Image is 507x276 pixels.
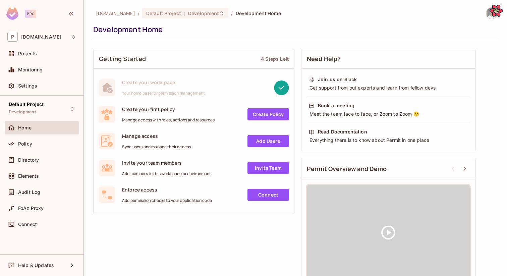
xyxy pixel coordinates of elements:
[309,137,468,144] div: Everything there is to know about Permit in one place
[9,102,44,107] span: Default Project
[122,171,211,176] span: Add members to this workspace or environment
[261,56,289,62] div: 4 Steps Left
[122,106,215,112] span: Create your first policy
[188,10,219,16] span: Development
[18,83,37,89] span: Settings
[18,206,44,211] span: FoAz Proxy
[486,8,497,19] img: Omer Zuarets
[9,109,36,115] span: Development
[146,10,181,16] span: Default Project
[309,111,468,117] div: Meet the team face to face, or Zoom to Zoom 😉
[18,157,39,163] span: Directory
[490,4,503,17] button: Open React Query Devtools
[122,160,211,166] span: Invite your team members
[247,108,289,120] a: Create Policy
[307,165,387,173] span: Permit Overview and Demo
[18,263,54,268] span: Help & Updates
[18,141,32,147] span: Policy
[122,117,215,123] span: Manage access with roles, actions and resources
[318,102,354,109] div: Book a meeting
[18,173,39,179] span: Elements
[93,24,494,35] div: Development Home
[21,34,61,40] span: Workspace: permit.io
[309,85,468,91] div: Get support from out experts and learn from fellow devs
[318,76,357,83] div: Join us on Slack
[25,10,36,18] div: Pro
[138,10,139,16] li: /
[122,198,212,203] span: Add permission checks to your application code
[18,67,43,72] span: Monitoring
[6,7,18,20] img: SReyMgAAAABJRU5ErkJggg==
[7,32,18,42] span: P
[122,133,191,139] span: Manage access
[231,10,233,16] li: /
[236,10,281,16] span: Development Home
[183,11,186,16] span: :
[307,55,341,63] span: Need Help?
[122,144,191,150] span: Sync users and manage their access
[247,162,289,174] a: Invite Team
[18,189,40,195] span: Audit Log
[18,222,37,227] span: Connect
[96,10,135,16] span: the active workspace
[122,186,212,193] span: Enforce access
[122,79,205,86] span: Create your workspace
[318,128,367,135] div: Read Documentation
[18,51,37,56] span: Projects
[18,125,32,130] span: Home
[247,189,289,201] a: Connect
[99,55,146,63] span: Getting Started
[122,91,205,96] span: Your home base for permission management
[247,135,289,147] a: Add Users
